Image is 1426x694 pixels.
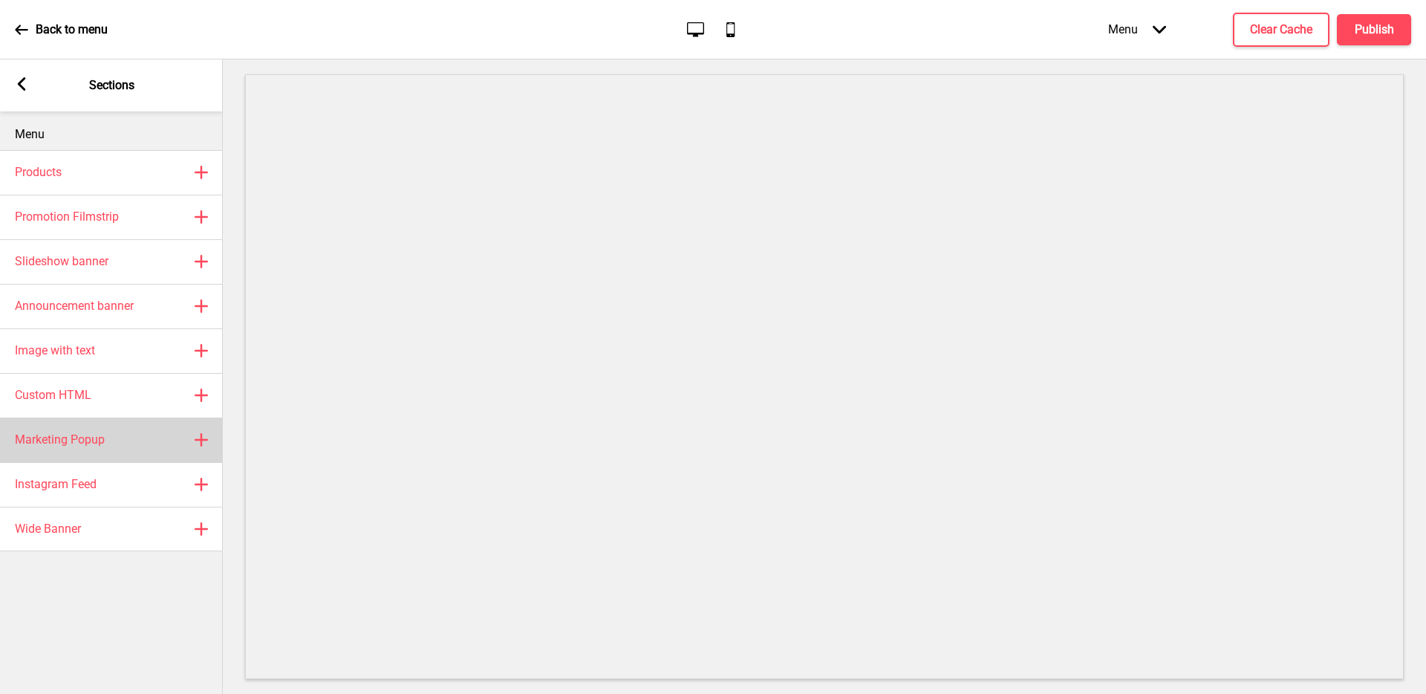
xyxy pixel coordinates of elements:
[15,10,108,50] a: Back to menu
[15,343,95,359] h4: Image with text
[1233,13,1329,47] button: Clear Cache
[15,476,97,493] h4: Instagram Feed
[89,77,134,94] p: Sections
[36,22,108,38] p: Back to menu
[15,253,108,270] h4: Slideshow banner
[15,126,208,143] p: Menu
[1337,14,1411,45] button: Publish
[15,432,105,448] h4: Marketing Popup
[1093,7,1181,51] div: Menu
[15,387,91,403] h4: Custom HTML
[15,521,81,537] h4: Wide Banner
[15,298,134,314] h4: Announcement banner
[1250,22,1312,38] h4: Clear Cache
[15,164,62,181] h4: Products
[15,209,119,225] h4: Promotion Filmstrip
[1355,22,1394,38] h4: Publish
